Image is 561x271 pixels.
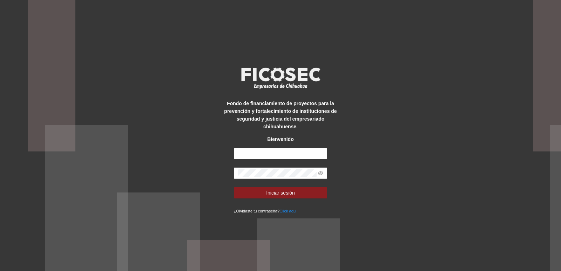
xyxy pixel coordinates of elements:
a: Click aqui [279,209,297,213]
strong: Bienvenido [267,136,293,142]
img: logo [237,65,324,91]
span: eye-invisible [318,171,323,176]
strong: Fondo de financiamiento de proyectos para la prevención y fortalecimiento de instituciones de seg... [224,101,337,129]
span: Iniciar sesión [266,189,295,197]
small: ¿Olvidaste tu contraseña? [234,209,297,213]
button: Iniciar sesión [234,187,327,198]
